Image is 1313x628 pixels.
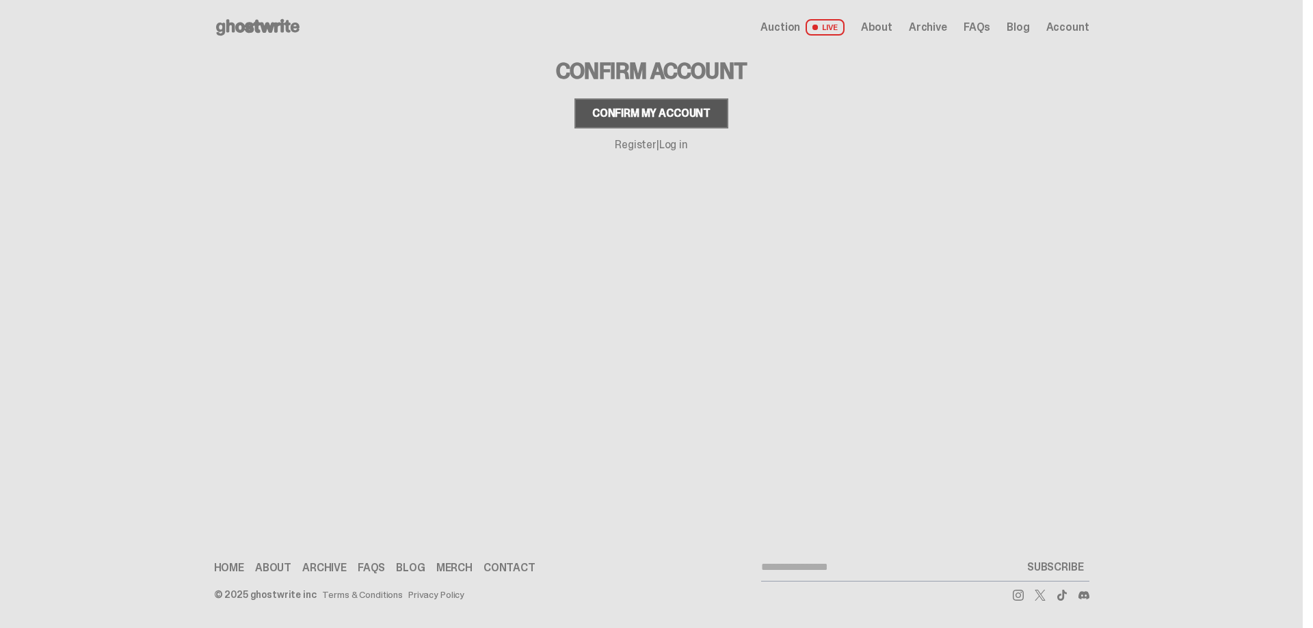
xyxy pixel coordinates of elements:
a: About [861,22,892,33]
a: Log in [659,137,688,152]
a: Privacy Policy [408,590,464,599]
a: FAQs [964,22,990,33]
a: About [255,562,291,573]
a: Account [1046,22,1089,33]
span: Auction [760,22,800,33]
a: Contact [483,562,535,573]
a: Archive [302,562,347,573]
div: © 2025 ghostwrite inc [214,590,317,599]
a: Merch [436,562,473,573]
p: | [615,139,688,150]
a: Home [214,562,244,573]
a: Blog [1007,22,1029,33]
a: Blog [396,562,425,573]
a: Auction LIVE [760,19,844,36]
h3: Confirm Account [556,60,747,82]
a: Register [615,137,656,152]
div: Confirm my account [592,108,711,119]
a: Terms & Conditions [322,590,403,599]
a: FAQs [358,562,385,573]
span: LIVE [806,19,845,36]
button: SUBSCRIBE [1022,554,1089,581]
a: Archive [909,22,947,33]
button: Confirm my account [574,98,728,128]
